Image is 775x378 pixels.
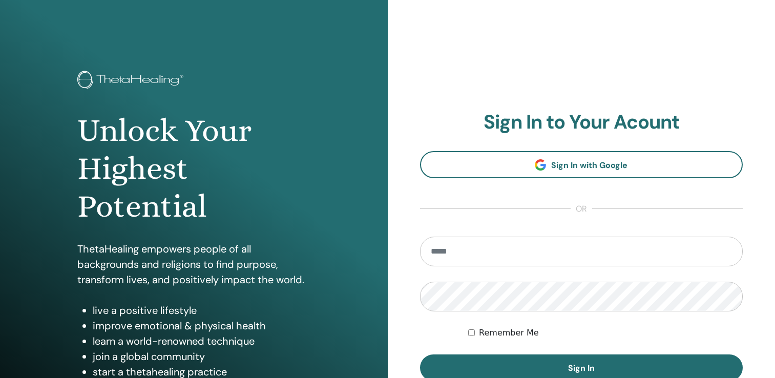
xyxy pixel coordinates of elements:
li: join a global community [93,349,310,364]
li: improve emotional & physical health [93,318,310,333]
p: ThetaHealing empowers people of all backgrounds and religions to find purpose, transform lives, a... [77,241,310,287]
li: live a positive lifestyle [93,303,310,318]
h1: Unlock Your Highest Potential [77,112,310,226]
li: learn a world-renowned technique [93,333,310,349]
span: Sign In [568,363,595,373]
div: Keep me authenticated indefinitely or until I manually logout [468,327,743,339]
label: Remember Me [479,327,539,339]
h2: Sign In to Your Acount [420,111,743,134]
span: Sign In with Google [551,160,627,171]
a: Sign In with Google [420,151,743,178]
span: or [571,203,592,215]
